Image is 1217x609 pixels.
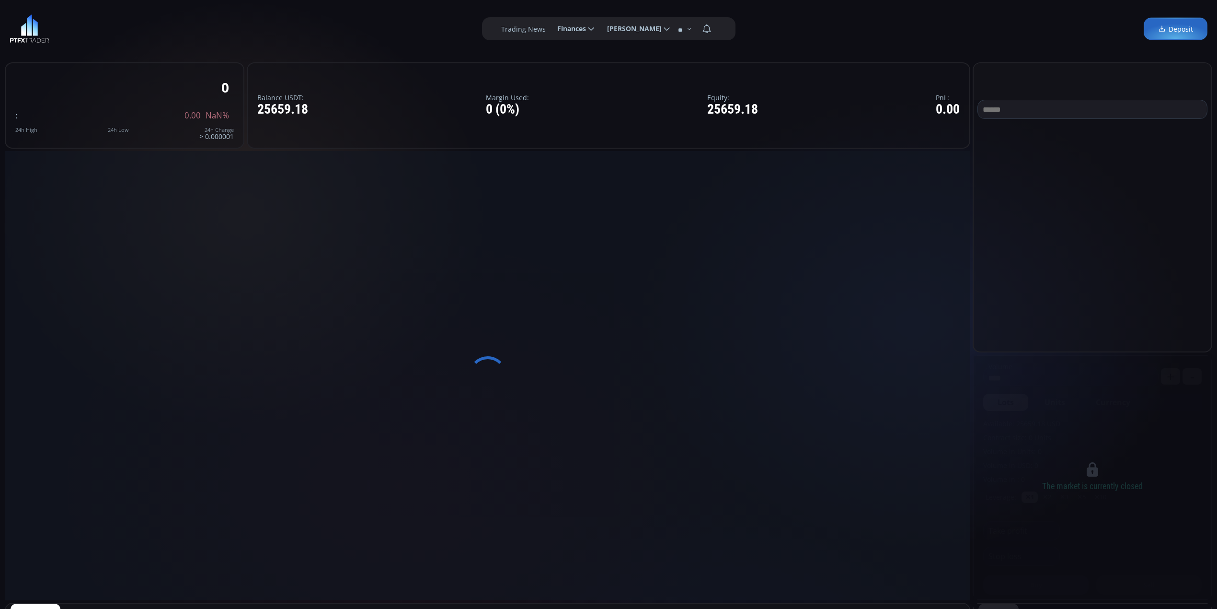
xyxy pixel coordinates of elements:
div: 24h High [15,127,37,133]
label: Margin Used: [486,94,529,101]
label: PnL: [936,94,960,101]
div: 25659.18 [257,102,308,117]
span: 0.00 [184,111,201,120]
div: 24h Low [108,127,129,133]
label: Equity: [707,94,758,101]
div: 0 (0%) [486,102,529,117]
img: LOGO [10,14,49,43]
div: 24h Change [199,127,234,133]
span: Finances [551,19,586,38]
label: Trading News [501,24,546,34]
span: : [15,110,17,121]
div: > 0.000001 [199,127,234,140]
a: Deposit [1144,18,1207,40]
span: Deposit [1158,24,1193,34]
div: 0 [221,80,229,95]
div: 0.00 [936,102,960,117]
div: 25659.18 [707,102,758,117]
span: [PERSON_NAME] [600,19,662,38]
label: Balance USDT: [257,94,308,101]
span: NaN% [206,111,229,120]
